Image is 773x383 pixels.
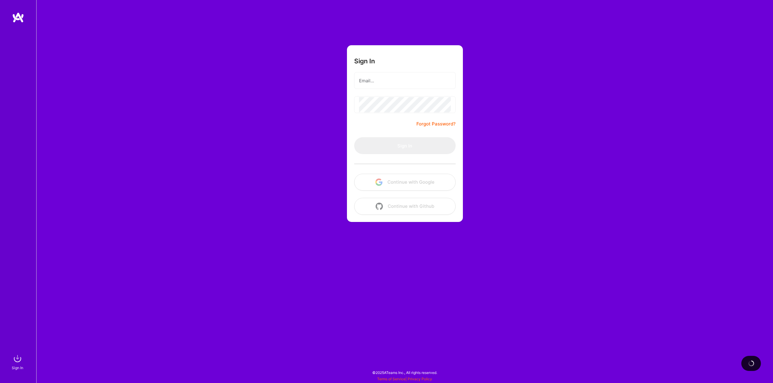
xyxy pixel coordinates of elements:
[12,365,23,371] div: Sign In
[13,353,24,371] a: sign inSign In
[377,377,406,381] a: Terms of Service
[354,57,375,65] h3: Sign In
[359,73,451,88] input: Email...
[36,365,773,380] div: © 2025 ATeams Inc., All rights reserved.
[12,12,24,23] img: logo
[408,377,432,381] a: Privacy Policy
[354,174,456,191] button: Continue with Google
[354,198,456,215] button: Continue with Github
[416,120,456,128] a: Forgot Password?
[354,137,456,154] button: Sign In
[11,353,24,365] img: sign in
[376,203,383,210] img: icon
[748,360,754,366] img: loading
[377,377,432,381] span: |
[375,179,383,186] img: icon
